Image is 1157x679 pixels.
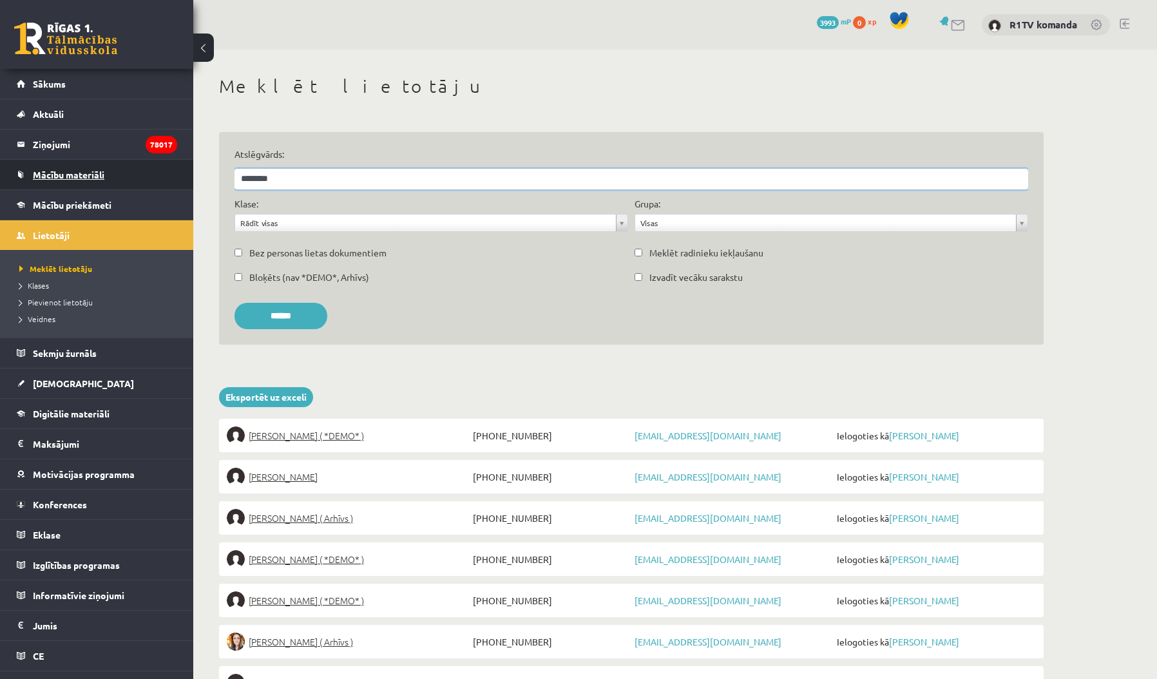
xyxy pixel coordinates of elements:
[834,550,1036,568] span: Ielogoties kā
[33,429,177,459] legend: Maksājumi
[19,297,93,307] span: Pievienot lietotāju
[227,550,470,568] a: [PERSON_NAME] ( *DEMO* )
[470,509,631,527] span: [PHONE_NUMBER]
[635,595,781,606] a: [EMAIL_ADDRESS][DOMAIN_NAME]
[19,280,180,291] a: Klases
[19,263,180,274] a: Meklēt lietotāju
[249,468,318,486] span: [PERSON_NAME]
[235,215,627,231] a: Rādīt visas
[834,633,1036,651] span: Ielogoties kā
[227,468,245,486] img: Darja Golubeva
[19,296,180,308] a: Pievienot lietotāju
[17,459,177,489] a: Motivācijas programma
[17,580,177,610] a: Informatīvie ziņojumi
[33,529,61,540] span: Eklase
[889,512,959,524] a: [PERSON_NAME]
[17,69,177,99] a: Sākums
[649,246,763,260] label: Meklēt radinieku iekļaušanu
[249,591,364,609] span: [PERSON_NAME] ( *DEMO* )
[889,636,959,647] a: [PERSON_NAME]
[33,620,57,631] span: Jumis
[868,16,876,26] span: xp
[649,271,743,284] label: Izvadīt vecāku sarakstu
[19,313,180,325] a: Veidnes
[17,611,177,640] a: Jumis
[227,468,470,486] a: [PERSON_NAME]
[470,633,631,651] span: [PHONE_NUMBER]
[19,280,49,291] span: Klases
[227,426,245,445] img: Aleksandra Golubeva
[227,633,470,651] a: [PERSON_NAME] ( Arhīvs )
[470,550,631,568] span: [PHONE_NUMBER]
[635,197,660,211] label: Grupa:
[17,490,177,519] a: Konferences
[853,16,866,29] span: 0
[219,75,1044,97] h1: Meklēt lietotāju
[234,197,258,211] label: Klase:
[635,636,781,647] a: [EMAIL_ADDRESS][DOMAIN_NAME]
[635,553,781,565] a: [EMAIL_ADDRESS][DOMAIN_NAME]
[635,430,781,441] a: [EMAIL_ADDRESS][DOMAIN_NAME]
[33,347,97,359] span: Sekmju žurnāls
[834,426,1036,445] span: Ielogoties kā
[17,160,177,189] a: Mācību materiāli
[33,589,124,601] span: Informatīvie ziņojumi
[470,468,631,486] span: [PHONE_NUMBER]
[14,23,117,55] a: Rīgas 1. Tālmācības vidusskola
[249,426,364,445] span: [PERSON_NAME] ( *DEMO* )
[17,429,177,459] a: Maksājumi
[33,229,70,241] span: Lietotāji
[1009,18,1077,31] a: R1TV komanda
[227,550,245,568] img: Jekaterina Golubeva
[33,129,177,159] legend: Ziņojumi
[889,430,959,441] a: [PERSON_NAME]
[470,426,631,445] span: [PHONE_NUMBER]
[227,633,245,651] img: Linda Golubeva
[219,387,313,407] a: Eksportēt uz exceli
[834,509,1036,527] span: Ielogoties kā
[635,471,781,483] a: [EMAIL_ADDRESS][DOMAIN_NAME]
[227,591,245,609] img: Liāna Golubeva
[470,591,631,609] span: [PHONE_NUMBER]
[17,220,177,250] a: Lietotāji
[249,246,387,260] label: Bez personas lietas dokumentiem
[234,148,1028,161] label: Atslēgvārds:
[227,509,470,527] a: [PERSON_NAME] ( Arhīvs )
[817,16,851,26] a: 3993 mP
[853,16,883,26] a: 0 xp
[17,129,177,159] a: Ziņojumi78017
[240,215,611,231] span: Rādīt visas
[635,512,781,524] a: [EMAIL_ADDRESS][DOMAIN_NAME]
[249,509,353,527] span: [PERSON_NAME] ( Arhīvs )
[33,559,120,571] span: Izglītības programas
[635,215,1028,231] a: Visas
[33,468,135,480] span: Motivācijas programma
[249,271,369,284] label: Bloķēts (nav *DEMO*, Arhīvs)
[227,591,470,609] a: [PERSON_NAME] ( *DEMO* )
[249,550,364,568] span: [PERSON_NAME] ( *DEMO* )
[17,520,177,550] a: Eklase
[146,136,177,153] i: 78017
[33,169,104,180] span: Mācību materiāli
[834,591,1036,609] span: Ielogoties kā
[889,595,959,606] a: [PERSON_NAME]
[889,471,959,483] a: [PERSON_NAME]
[33,650,44,662] span: CE
[33,78,66,90] span: Sākums
[17,550,177,580] a: Izglītības programas
[33,499,87,510] span: Konferences
[33,199,111,211] span: Mācību priekšmeti
[17,338,177,368] a: Sekmju žurnāls
[17,641,177,671] a: CE
[17,99,177,129] a: Aktuāli
[19,314,55,324] span: Veidnes
[834,468,1036,486] span: Ielogoties kā
[33,108,64,120] span: Aktuāli
[17,190,177,220] a: Mācību priekšmeti
[249,633,353,651] span: [PERSON_NAME] ( Arhīvs )
[17,399,177,428] a: Digitālie materiāli
[640,215,1011,231] span: Visas
[988,19,1001,32] img: R1TV komanda
[889,553,959,565] a: [PERSON_NAME]
[841,16,851,26] span: mP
